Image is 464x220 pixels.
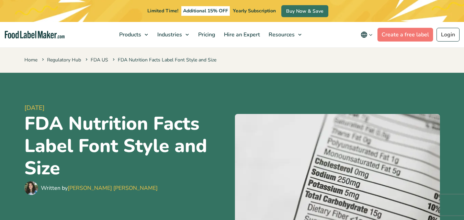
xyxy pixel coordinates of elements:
a: Resources [264,22,305,47]
span: Limited Time! [147,8,178,14]
div: Written by [41,184,158,192]
a: Products [115,22,151,47]
span: Resources [267,31,295,38]
a: Buy Now & Save [281,5,328,17]
a: Industries [153,22,192,47]
a: Create a free label [377,28,433,42]
span: Additional 15% OFF [181,6,230,16]
a: Hire an Expert [220,22,263,47]
a: [PERSON_NAME] [PERSON_NAME] [68,184,158,192]
a: Regulatory Hub [47,57,81,63]
a: Login [437,28,460,42]
a: Pricing [194,22,218,47]
a: FDA US [91,57,108,63]
span: Yearly Subscription [233,8,276,14]
span: FDA Nutrition Facts Label Font Style and Size [111,57,216,63]
span: Hire an Expert [222,31,261,38]
span: [DATE] [24,103,229,113]
img: Maria Abi Hanna - Food Label Maker [24,181,38,195]
span: Industries [155,31,183,38]
span: Products [117,31,142,38]
span: Pricing [196,31,216,38]
h1: FDA Nutrition Facts Label Font Style and Size [24,113,229,180]
a: Home [24,57,37,63]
